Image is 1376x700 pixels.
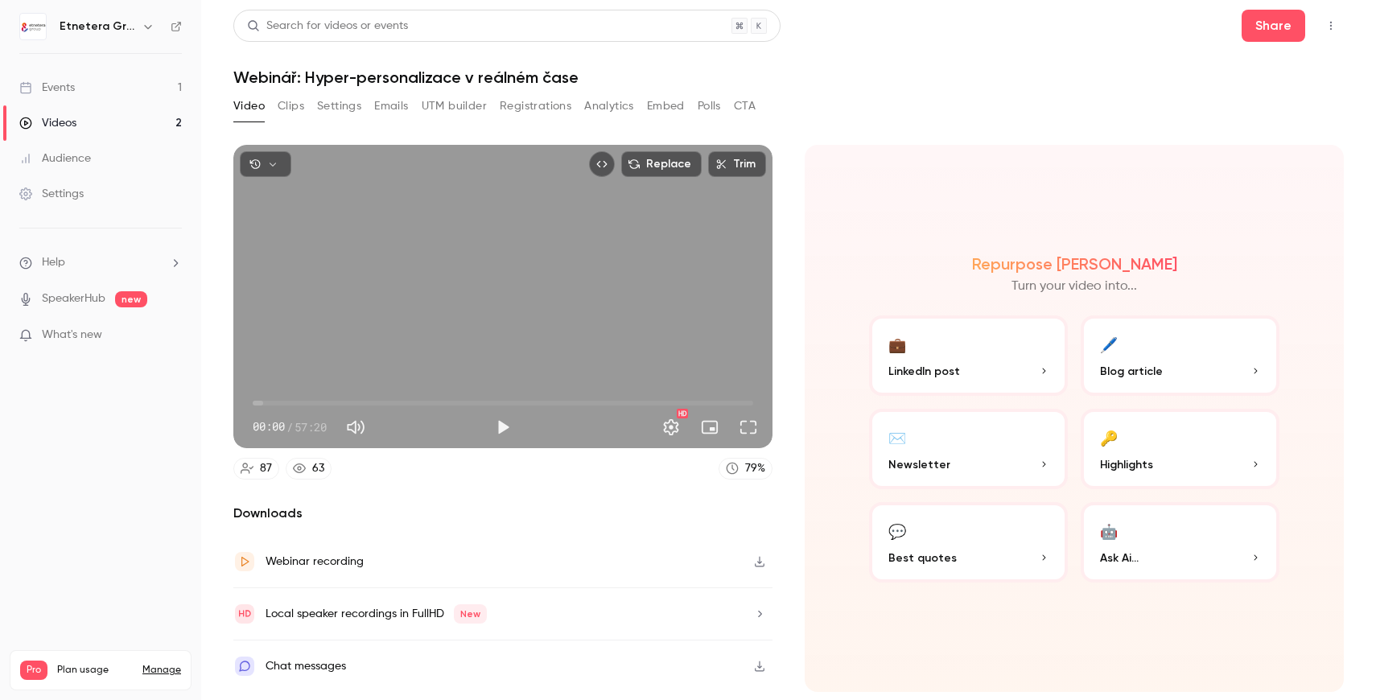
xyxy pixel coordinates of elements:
span: Best quotes [888,550,957,566]
div: 87 [260,460,272,477]
button: 🖊️Blog article [1081,315,1279,396]
button: Registrations [500,93,571,119]
p: Turn your video into... [1011,277,1137,296]
img: Etnetera Group [20,14,46,39]
button: Share [1242,10,1305,42]
div: 💼 [888,331,906,356]
button: Video [233,93,265,119]
div: Webinar recording [266,552,364,571]
span: Help [42,254,65,271]
div: Search for videos or events [247,18,408,35]
div: Chat messages [266,657,346,676]
button: Settings [317,93,361,119]
button: Top Bar Actions [1318,13,1344,39]
span: LinkedIn post [888,363,960,380]
div: 79 % [745,460,765,477]
div: HD [677,409,688,418]
h1: Webinář: Hyper-personalizace v reálném čase [233,68,1344,87]
iframe: Noticeable Trigger [163,328,182,343]
button: 🔑Highlights [1081,409,1279,489]
span: Newsletter [888,456,950,473]
button: Full screen [732,411,764,443]
button: Polls [698,93,721,119]
button: Play [487,411,519,443]
span: Highlights [1100,456,1153,473]
h6: Etnetera Group [60,19,135,35]
button: Clips [278,93,304,119]
a: 87 [233,458,279,480]
button: Mute [340,411,372,443]
span: 00:00 [253,418,285,435]
button: 💬Best quotes [869,502,1068,583]
button: Replace [621,151,702,177]
div: Local speaker recordings in FullHD [266,604,487,624]
span: Pro [20,661,47,680]
div: 🔑 [1100,425,1118,450]
h2: Downloads [233,504,772,523]
div: ✉️ [888,425,906,450]
span: Blog article [1100,363,1163,380]
div: 💬 [888,518,906,543]
li: help-dropdown-opener [19,254,182,271]
div: 00:00 [253,418,327,435]
span: New [454,604,487,624]
button: 🤖Ask Ai... [1081,502,1279,583]
button: Emails [374,93,408,119]
div: Settings [19,186,84,202]
button: Embed video [589,151,615,177]
button: Settings [655,411,687,443]
div: 63 [312,460,324,477]
button: ✉️Newsletter [869,409,1068,489]
span: Ask Ai... [1100,550,1139,566]
button: Turn on miniplayer [694,411,726,443]
button: Trim [708,151,766,177]
div: Videos [19,115,76,131]
span: Plan usage [57,664,133,677]
a: SpeakerHub [42,290,105,307]
button: UTM builder [422,93,487,119]
span: 57:20 [295,418,327,435]
button: Embed [647,93,685,119]
span: What's new [42,327,102,344]
button: Analytics [584,93,634,119]
button: 💼LinkedIn post [869,315,1068,396]
h2: Repurpose [PERSON_NAME] [972,254,1177,274]
span: new [115,291,147,307]
a: Manage [142,664,181,677]
div: 🖊️ [1100,331,1118,356]
button: CTA [734,93,756,119]
div: 🤖 [1100,518,1118,543]
div: Events [19,80,75,96]
a: 63 [286,458,332,480]
span: / [286,418,293,435]
div: Audience [19,150,91,167]
a: 79% [719,458,772,480]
